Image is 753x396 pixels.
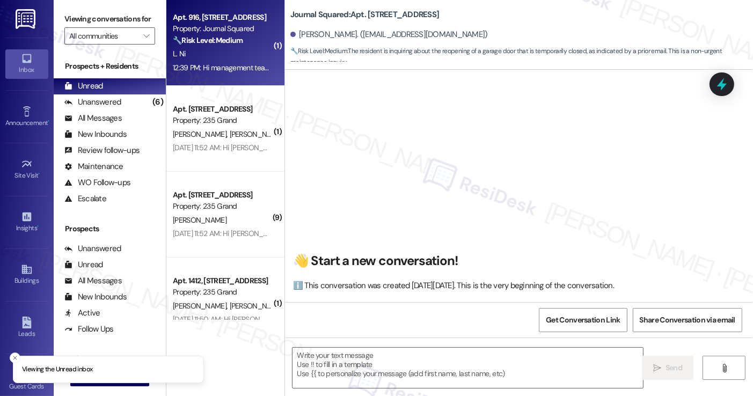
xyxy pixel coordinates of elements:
div: Follow Ups [64,324,114,335]
button: Close toast [10,353,20,363]
div: New Inbounds [64,291,127,303]
a: Leads [5,313,48,342]
a: Insights • [5,208,48,237]
a: Site Visit • [5,155,48,184]
div: ℹ️ This conversation was created [DATE][DATE]. This is the very beginning of the conversation. [293,280,740,291]
span: • [48,118,49,125]
input: All communities [69,27,138,45]
div: Review follow-ups [64,145,140,156]
span: [PERSON_NAME] [173,215,226,225]
div: Property: Journal Squared [173,23,272,34]
div: Apt. [STREET_ADDRESS] [173,104,272,115]
a: Guest Cards [5,366,48,395]
div: Prospects + Residents [54,61,166,72]
div: (6) [150,94,166,111]
div: [PERSON_NAME]. ([EMAIL_ADDRESS][DOMAIN_NAME]) [290,29,488,40]
span: [PERSON_NAME] [173,301,230,311]
strong: 🔧 Risk Level: Medium [173,35,243,45]
button: Share Conversation via email [633,308,742,332]
span: Send [666,362,682,373]
i:  [143,32,149,40]
div: Prospects [54,223,166,234]
span: : The resident is inquiring about the reopening of a garage door that is temporarily closed, as i... [290,46,753,69]
div: WO Follow-ups [64,177,130,188]
a: Buildings [5,260,48,289]
i:  [653,364,661,372]
span: L. Ni [173,49,186,58]
div: Apt. 1412, [STREET_ADDRESS] [173,275,272,287]
span: Share Conversation via email [640,314,735,326]
p: Viewing the Unread inbox [22,365,92,375]
div: Unread [64,259,103,270]
span: Get Conversation Link [546,314,620,326]
div: 12:39 PM: Hi management team, how to throw away a full-size mattress? [173,63,398,72]
div: Unanswered [64,97,121,108]
img: ResiDesk Logo [16,9,38,29]
div: All Messages [64,275,122,287]
div: Apt. [STREET_ADDRESS] [173,189,272,201]
button: Send [642,356,694,380]
div: Escalate [64,193,106,204]
button: Get Conversation Link [539,308,627,332]
span: • [39,170,40,178]
h2: 👋 Start a new conversation! [293,253,740,269]
span: [PERSON_NAME] [229,301,283,311]
div: All Messages [64,113,122,124]
div: Unanswered [64,243,121,254]
i:  [720,364,728,372]
div: Unread [64,80,103,92]
b: Journal Squared: Apt. [STREET_ADDRESS] [290,9,439,20]
span: [PERSON_NAME] [229,129,283,139]
div: Maintenance [64,161,123,172]
div: Property: 235 Grand [173,115,272,126]
span: [PERSON_NAME] [173,129,230,139]
span: • [37,223,39,230]
a: Inbox [5,49,48,78]
div: Property: 235 Grand [173,287,272,298]
strong: 🔧 Risk Level: Medium [290,47,347,55]
label: Viewing conversations for [64,11,155,27]
div: Active [64,307,100,319]
div: Property: 235 Grand [173,201,272,212]
div: Apt. 916, [STREET_ADDRESS] [173,12,272,23]
div: New Inbounds [64,129,127,140]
